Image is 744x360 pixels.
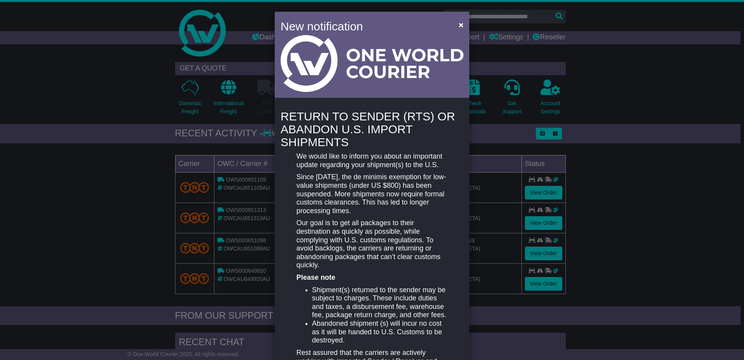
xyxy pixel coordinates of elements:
strong: Please note [297,274,335,281]
p: Our goal is to get all packages to their destination as quickly as possible, while complying with... [297,219,447,270]
span: × [459,20,463,29]
p: Since [DATE], the de minimis exemption for low-value shipments (under US $800) has been suspended... [297,173,447,215]
button: Close [455,17,467,33]
li: Shipment(s) returned to the sender may be subject to charges. These include duties and taxes, a d... [312,286,447,319]
h4: New notification [281,18,447,35]
li: Abandoned shipment (s) will incur no cost as it will be handed to U.S. Customs to be destroyed. [312,319,447,345]
img: Light [281,35,463,92]
h4: RETURN TO SENDER (RTS) OR ABANDON U.S. IMPORT SHIPMENTS [281,110,463,148]
p: We would like to inform you about an important update regarding your shipment(s) to the U.S. [297,152,447,169]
